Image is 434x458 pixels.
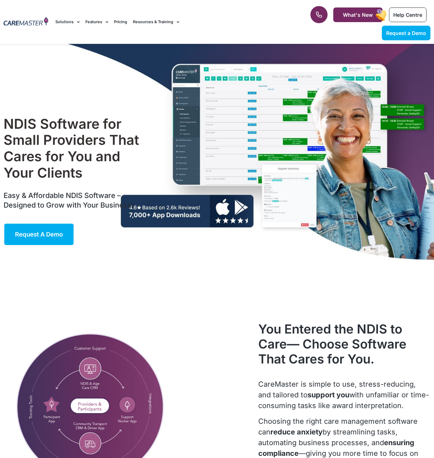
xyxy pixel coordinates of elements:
[55,10,277,34] nav: Menu
[333,7,383,22] a: What's New
[389,7,426,22] a: Help Centre
[114,10,127,34] a: Pricing
[393,12,422,18] span: Help Centre
[258,321,430,366] h2: You Entered the NDIS to Care— Choose Software That Cares for You.
[343,12,373,18] span: What's New
[4,116,148,181] h1: NDIS Software for Small Providers That Cares for You and Your Clients
[308,391,349,399] strong: support you
[4,223,74,246] a: Request a Demo
[270,428,323,436] strong: reduce anxiety
[4,191,134,209] span: Easy & Affordable NDIS Software – Designed to Grow with Your Business!
[4,17,48,27] img: CareMaster Logo
[258,379,430,411] p: CareMaster is simple to use, stress-reducing, and tailored to with unfamiliar or time-consuming t...
[85,10,108,34] a: Features
[386,30,426,36] span: Request a Demo
[382,26,430,40] a: Request a Demo
[55,10,80,34] a: Solutions
[15,231,63,238] span: Request a Demo
[133,10,179,34] a: Resources & Training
